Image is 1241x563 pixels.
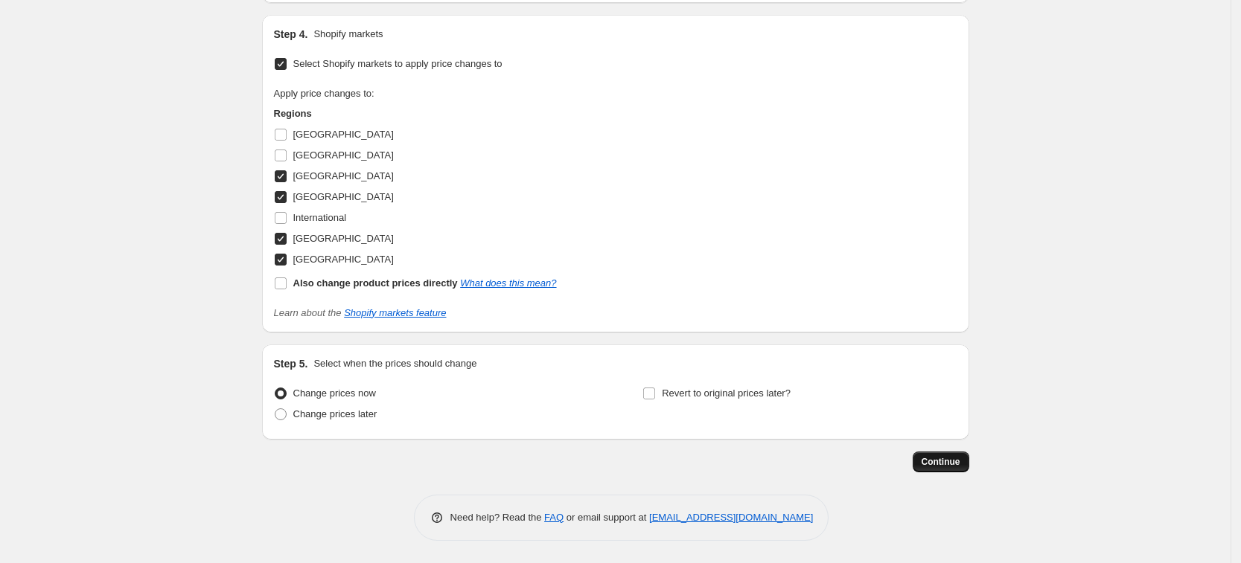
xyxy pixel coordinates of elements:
[293,191,394,202] span: [GEOGRAPHIC_DATA]
[922,456,960,468] span: Continue
[293,212,347,223] span: International
[460,277,556,289] a: What does this mean?
[293,170,394,181] span: [GEOGRAPHIC_DATA]
[450,512,545,523] span: Need help? Read the
[293,149,394,161] span: [GEOGRAPHIC_DATA]
[662,387,791,399] span: Revert to original prices later?
[913,451,969,472] button: Continue
[293,408,377,419] span: Change prices later
[293,129,394,140] span: [GEOGRAPHIC_DATA]
[293,254,394,265] span: [GEOGRAPHIC_DATA]
[274,88,374,99] span: Apply price changes to:
[274,106,557,121] h3: Regions
[544,512,564,523] a: FAQ
[564,512,649,523] span: or email support at
[344,307,446,318] a: Shopify markets feature
[274,27,308,42] h2: Step 4.
[293,277,458,289] b: Also change product prices directly
[293,387,376,399] span: Change prices now
[293,58,503,69] span: Select Shopify markets to apply price changes to
[274,356,308,371] h2: Step 5.
[649,512,813,523] a: [EMAIL_ADDRESS][DOMAIN_NAME]
[313,356,476,371] p: Select when the prices should change
[274,307,447,318] i: Learn about the
[293,233,394,244] span: [GEOGRAPHIC_DATA]
[313,27,383,42] p: Shopify markets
